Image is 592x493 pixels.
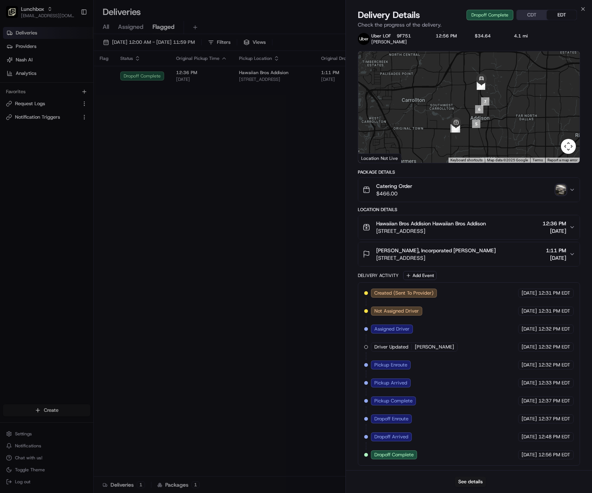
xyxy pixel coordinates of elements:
[543,220,566,227] span: 12:36 PM
[358,169,580,175] div: Package Details
[538,344,570,350] span: 12:32 PM EDT
[23,136,61,142] span: [PERSON_NAME]
[63,168,69,174] div: 💻
[522,380,537,386] span: [DATE]
[522,290,537,296] span: [DATE]
[15,167,57,175] span: Knowledge Base
[7,168,13,174] div: 📗
[487,158,528,162] span: Map data ©2025 Google
[522,344,537,350] span: [DATE]
[538,326,570,332] span: 12:32 PM EDT
[374,290,434,296] span: Created (Sent To Provider)
[561,139,576,154] button: Map camera controls
[34,71,123,79] div: Start new chat
[546,254,566,262] span: [DATE]
[16,71,29,85] img: 9188753566659_6852d8bf1fb38e338040_72.png
[450,124,459,133] div: 1
[62,116,65,122] span: •
[374,308,419,314] span: Not Assigned Driver
[522,416,537,422] span: [DATE]
[547,10,577,20] button: EDT
[376,190,412,197] span: $466.00
[60,164,123,178] a: 💻API Documentation
[556,185,566,195] img: photo_proof_of_delivery image
[360,153,385,163] a: Open this area in Google Maps (opens a new window)
[66,136,82,142] span: [DATE]
[475,105,483,113] div: 6
[53,185,91,191] a: Powered byPylon
[358,215,580,239] button: Hawaiian Bros Addision Hawaiian Bros Addison[STREET_ADDRESS]12:36 PM[DATE]
[522,326,537,332] span: [DATE]
[376,247,496,254] span: [PERSON_NAME], Incorporated [PERSON_NAME]
[397,33,411,39] button: 9F751
[376,182,412,190] span: Catering Order
[532,158,543,162] a: Terms
[15,116,21,122] img: 1736555255976-a54dd68f-1ca7-489b-9aae-adbdc363a1c4
[374,344,408,350] span: Driver Updated
[514,33,541,39] div: 4.1 mi
[522,433,537,440] span: [DATE]
[358,273,399,279] div: Delivery Activity
[358,153,401,163] div: Location Not Live
[538,362,570,368] span: 12:32 PM EDT
[538,416,570,422] span: 12:37 PM EDT
[358,242,580,266] button: [PERSON_NAME], Incorporated [PERSON_NAME][STREET_ADDRESS]1:11 PM[DATE]
[538,398,570,404] span: 12:37 PM EDT
[522,451,537,458] span: [DATE]
[475,33,502,39] div: $34.64
[374,398,413,404] span: Pickup Complete
[403,271,437,280] button: Add Event
[4,164,60,178] a: 📗Knowledge Base
[538,451,570,458] span: 12:56 PM EDT
[522,362,537,368] span: [DATE]
[374,380,407,386] span: Pickup Arrived
[415,344,454,350] span: [PERSON_NAME]
[538,433,570,440] span: 12:48 PM EDT
[472,120,480,128] div: 5
[546,247,566,254] span: 1:11 PM
[360,153,385,163] img: Google
[358,33,370,45] img: uber-new-logo.jpeg
[376,220,486,227] span: Hawaiian Bros Addision Hawaiian Bros Addison
[450,158,483,163] button: Keyboard shortcuts
[376,227,486,235] span: [STREET_ADDRESS]
[62,136,65,142] span: •
[7,109,19,121] img: Brittany Newman
[7,7,22,22] img: Nash
[481,97,489,106] div: 7
[522,308,537,314] span: [DATE]
[358,21,580,28] p: Check the progress of the delivery.
[436,33,463,39] div: 12:56 PM
[15,137,21,143] img: 1736555255976-a54dd68f-1ca7-489b-9aae-adbdc363a1c4
[34,79,103,85] div: We're available if you need us!
[538,308,570,314] span: 12:31 PM EDT
[66,116,82,122] span: [DATE]
[374,362,407,368] span: Pickup Enroute
[7,30,136,42] p: Welcome 👋
[547,158,577,162] a: Report a map error
[538,290,570,296] span: 12:31 PM EDT
[71,167,120,175] span: API Documentation
[7,97,48,103] div: Past conversations
[127,74,136,83] button: Start new chat
[371,33,391,39] span: Uber LOF
[538,380,570,386] span: 12:33 PM EDT
[7,71,21,85] img: 1736555255976-a54dd68f-1ca7-489b-9aae-adbdc363a1c4
[522,398,537,404] span: [DATE]
[543,227,566,235] span: [DATE]
[23,116,61,122] span: [PERSON_NAME]
[116,96,136,105] button: See all
[7,129,19,141] img: Masood Aslam
[517,10,547,20] button: CDT
[371,39,407,45] span: [PERSON_NAME]
[374,433,408,440] span: Dropoff Arrived
[374,416,408,422] span: Dropoff Enroute
[455,477,486,487] button: See details
[358,207,580,213] div: Location Details
[358,9,420,21] span: Delivery Details
[374,451,414,458] span: Dropoff Complete
[75,186,91,191] span: Pylon
[358,178,580,202] button: Catering Order$466.00photo_proof_of_delivery image
[19,48,124,56] input: Clear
